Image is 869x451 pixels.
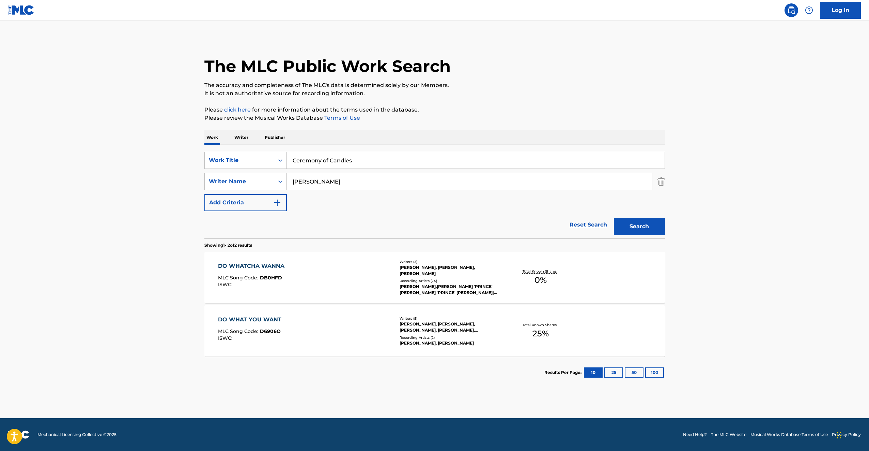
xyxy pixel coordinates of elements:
[400,283,502,296] div: [PERSON_NAME],[PERSON_NAME] 'PRINCE' [PERSON_NAME] 'PRINCE' [PERSON_NAME]|[PERSON_NAME], NEW NATI...
[204,252,665,303] a: DO WHATCHA WANNAMLC Song Code:DB0HFDISWC:Writers (3)[PERSON_NAME], [PERSON_NAME], [PERSON_NAME]Re...
[832,432,861,438] a: Privacy Policy
[218,328,260,334] span: MLC Song Code :
[787,6,795,14] img: search
[204,130,220,145] p: Work
[837,425,841,446] div: Drag
[323,115,360,121] a: Terms of Use
[805,6,813,14] img: help
[625,367,643,378] button: 50
[400,335,502,340] div: Recording Artists ( 2 )
[400,264,502,277] div: [PERSON_NAME], [PERSON_NAME], [PERSON_NAME]
[218,335,234,341] span: ISWC :
[273,199,281,207] img: 9d2ae6d4665cec9f34b9.svg
[683,432,707,438] a: Need Help?
[204,56,451,76] h1: The MLC Public Work Search
[785,3,798,17] a: Public Search
[204,89,665,98] p: It is not an authoritative source for recording information.
[209,156,270,164] div: Work Title
[400,278,502,283] div: Recording Artists ( 24 )
[218,281,234,288] span: ISWC :
[750,432,828,438] a: Musical Works Database Terms of Use
[614,218,665,235] button: Search
[218,262,288,270] div: DO WHATCHA WANNA
[400,316,502,321] div: Writers ( 5 )
[400,259,502,264] div: Writers ( 3 )
[566,217,610,232] a: Reset Search
[204,152,665,238] form: Search Form
[204,114,665,122] p: Please review the Musical Works Database
[645,367,664,378] button: 100
[218,275,260,281] span: MLC Song Code :
[218,316,285,324] div: DO WHAT YOU WANT
[260,328,281,334] span: D6906O
[820,2,861,19] a: Log In
[263,130,287,145] p: Publisher
[604,367,623,378] button: 25
[37,432,117,438] span: Mechanical Licensing Collective © 2025
[204,305,665,357] a: DO WHAT YOU WANTMLC Song Code:D6906OISWC:Writers (5)[PERSON_NAME], [PERSON_NAME], [PERSON_NAME], ...
[711,432,746,438] a: The MLC Website
[8,5,34,15] img: MLC Logo
[584,367,603,378] button: 10
[657,173,665,190] img: Delete Criterion
[232,130,250,145] p: Writer
[204,242,252,248] p: Showing 1 - 2 of 2 results
[523,269,559,274] p: Total Known Shares:
[8,431,29,439] img: logo
[534,274,547,286] span: 0 %
[544,369,583,376] p: Results Per Page:
[209,177,270,186] div: Writer Name
[204,106,665,114] p: Please for more information about the terms used in the database.
[532,328,549,340] span: 25 %
[204,81,665,89] p: The accuracy and completeness of The MLC's data is determined solely by our Members.
[204,194,287,211] button: Add Criteria
[802,3,816,17] div: Help
[523,322,559,328] p: Total Known Shares:
[260,275,282,281] span: DB0HFD
[224,106,251,113] a: click here
[400,340,502,346] div: [PERSON_NAME], [PERSON_NAME]
[400,321,502,333] div: [PERSON_NAME], [PERSON_NAME], [PERSON_NAME], [PERSON_NAME], [PERSON_NAME]
[835,418,869,451] iframe: Chat Widget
